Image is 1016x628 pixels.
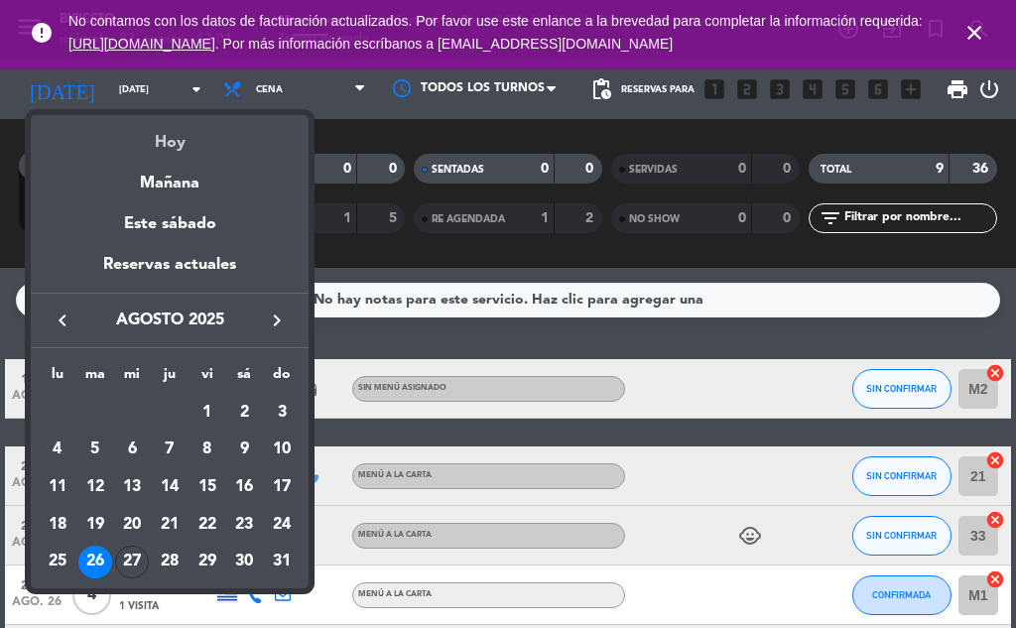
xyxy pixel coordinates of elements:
[265,396,299,430] div: 3
[190,396,224,430] div: 1
[31,115,309,156] div: Hoy
[113,363,151,394] th: miércoles
[263,544,301,581] td: 31 de agosto de 2025
[153,546,187,579] div: 28
[265,433,299,466] div: 10
[189,432,226,469] td: 8 de agosto de 2025
[226,468,264,506] td: 16 de agosto de 2025
[265,309,289,332] i: keyboard_arrow_right
[226,432,264,469] td: 9 de agosto de 2025
[151,506,189,544] td: 21 de agosto de 2025
[189,468,226,506] td: 15 de agosto de 2025
[78,470,112,504] div: 12
[39,468,76,506] td: 11 de agosto de 2025
[41,470,74,504] div: 11
[39,506,76,544] td: 18 de agosto de 2025
[39,432,76,469] td: 4 de agosto de 2025
[227,546,261,579] div: 30
[115,546,149,579] div: 27
[80,308,259,333] span: agosto 2025
[227,508,261,542] div: 23
[76,506,114,544] td: 19 de agosto de 2025
[78,508,112,542] div: 19
[190,546,224,579] div: 29
[115,470,149,504] div: 13
[151,544,189,581] td: 28 de agosto de 2025
[189,394,226,432] td: 1 de agosto de 2025
[189,363,226,394] th: viernes
[41,508,74,542] div: 18
[259,308,295,333] button: keyboard_arrow_right
[189,544,226,581] td: 29 de agosto de 2025
[31,196,309,252] div: Este sábado
[226,394,264,432] td: 2 de agosto de 2025
[151,363,189,394] th: jueves
[113,468,151,506] td: 13 de agosto de 2025
[226,506,264,544] td: 23 de agosto de 2025
[78,546,112,579] div: 26
[190,508,224,542] div: 22
[76,544,114,581] td: 26 de agosto de 2025
[153,433,187,466] div: 7
[31,252,309,293] div: Reservas actuales
[227,470,261,504] div: 16
[76,432,114,469] td: 5 de agosto de 2025
[153,470,187,504] div: 14
[151,468,189,506] td: 14 de agosto de 2025
[151,432,189,469] td: 7 de agosto de 2025
[76,363,114,394] th: martes
[76,468,114,506] td: 12 de agosto de 2025
[78,433,112,466] div: 5
[113,432,151,469] td: 6 de agosto de 2025
[265,470,299,504] div: 17
[226,363,264,394] th: sábado
[39,363,76,394] th: lunes
[190,470,224,504] div: 15
[45,308,80,333] button: keyboard_arrow_left
[113,506,151,544] td: 20 de agosto de 2025
[190,433,224,466] div: 8
[39,394,189,432] td: AGO.
[31,156,309,196] div: Mañana
[51,309,74,332] i: keyboard_arrow_left
[41,546,74,579] div: 25
[263,394,301,432] td: 3 de agosto de 2025
[265,546,299,579] div: 31
[113,544,151,581] td: 27 de agosto de 2025
[263,363,301,394] th: domingo
[41,433,74,466] div: 4
[189,506,226,544] td: 22 de agosto de 2025
[115,508,149,542] div: 20
[39,544,76,581] td: 25 de agosto de 2025
[265,508,299,542] div: 24
[227,396,261,430] div: 2
[263,432,301,469] td: 10 de agosto de 2025
[115,433,149,466] div: 6
[263,468,301,506] td: 17 de agosto de 2025
[226,544,264,581] td: 30 de agosto de 2025
[263,506,301,544] td: 24 de agosto de 2025
[153,508,187,542] div: 21
[227,433,261,466] div: 9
